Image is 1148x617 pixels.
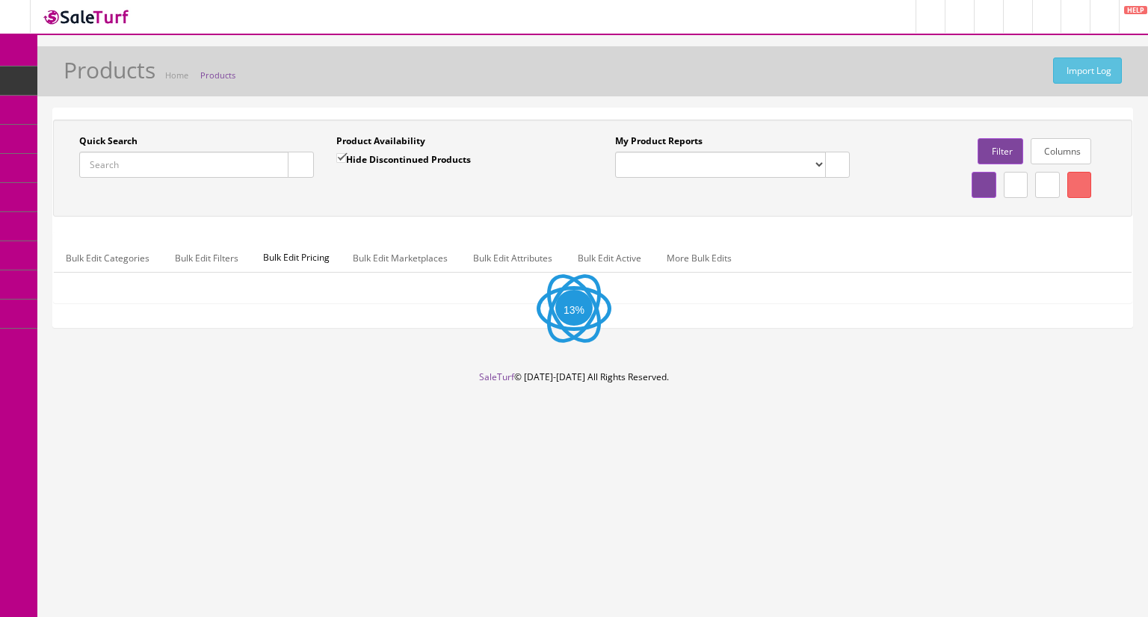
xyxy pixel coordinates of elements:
a: Filter [978,138,1022,164]
a: Products [200,69,235,81]
input: Hide Discontinued Products [336,153,346,163]
h1: Products [64,58,155,82]
a: Bulk Edit Active [566,244,653,273]
input: Search [79,152,288,178]
a: Import Log [1053,58,1122,84]
span: Bulk Edit Pricing [252,244,341,272]
a: Bulk Edit Categories [54,244,161,273]
a: SaleTurf [479,370,514,383]
label: Product Availability [336,134,425,148]
a: Columns [1031,138,1091,164]
a: Bulk Edit Attributes [461,244,564,273]
label: My Product Reports [615,134,703,148]
label: Quick Search [79,134,138,148]
a: More Bulk Edits [655,244,744,273]
label: Hide Discontinued Products [336,152,471,167]
a: Home [165,69,188,81]
a: Bulk Edit Filters [163,244,250,273]
a: Bulk Edit Marketplaces [341,244,460,273]
span: HELP [1124,6,1147,14]
img: SaleTurf [42,7,132,27]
